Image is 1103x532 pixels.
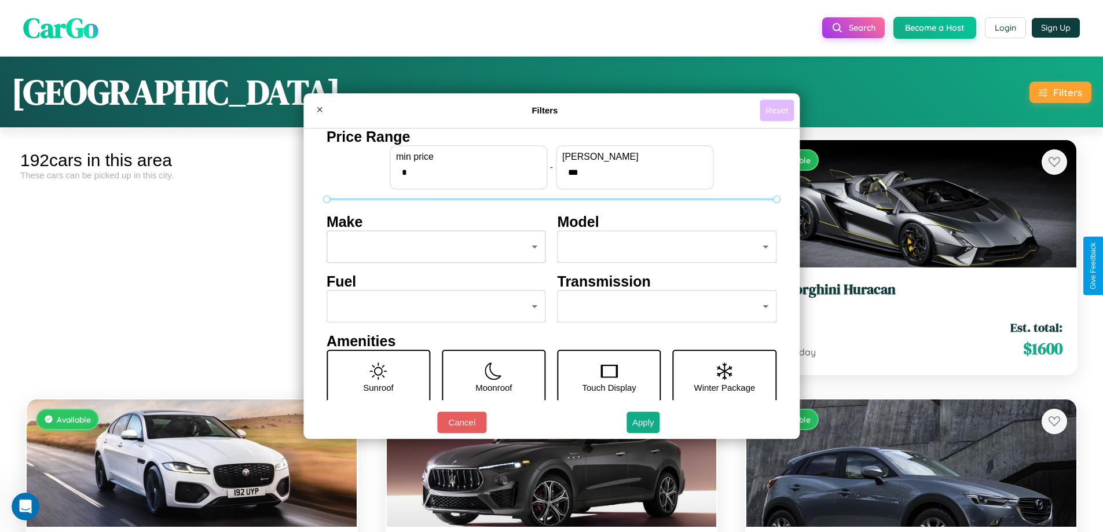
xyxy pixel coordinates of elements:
p: - [550,159,553,175]
h1: [GEOGRAPHIC_DATA] [12,68,340,116]
h4: Transmission [558,273,777,290]
button: Reset [760,100,794,121]
div: Filters [1053,86,1082,98]
button: Login [985,17,1026,38]
span: $ 1600 [1023,337,1062,360]
span: Est. total: [1010,319,1062,336]
div: These cars can be picked up in this city. [20,170,363,180]
h4: Amenities [327,333,776,350]
span: CarGo [23,9,98,47]
p: Winter Package [694,380,756,395]
h4: Filters [330,105,760,115]
div: 192 cars in this area [20,151,363,170]
button: Search [822,17,885,38]
h4: Fuel [327,273,546,290]
button: Become a Host [893,17,976,39]
span: Search [849,23,875,33]
button: Sign Up [1032,18,1080,38]
h4: Price Range [327,129,776,145]
div: Give Feedback [1089,243,1097,289]
label: [PERSON_NAME] [562,152,707,162]
span: Available [57,414,91,424]
span: / day [791,346,816,358]
button: Filters [1029,82,1091,103]
h3: Lamborghini Huracan [760,281,1062,298]
h4: Model [558,214,777,230]
button: Cancel [437,412,486,433]
button: Apply [626,412,660,433]
a: Lamborghini Huracan2019 [760,281,1062,310]
iframe: Intercom live chat [12,493,39,520]
p: Sunroof [363,380,394,395]
p: Touch Display [582,380,636,395]
p: Moonroof [475,380,512,395]
h4: Make [327,214,546,230]
label: min price [396,152,541,162]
